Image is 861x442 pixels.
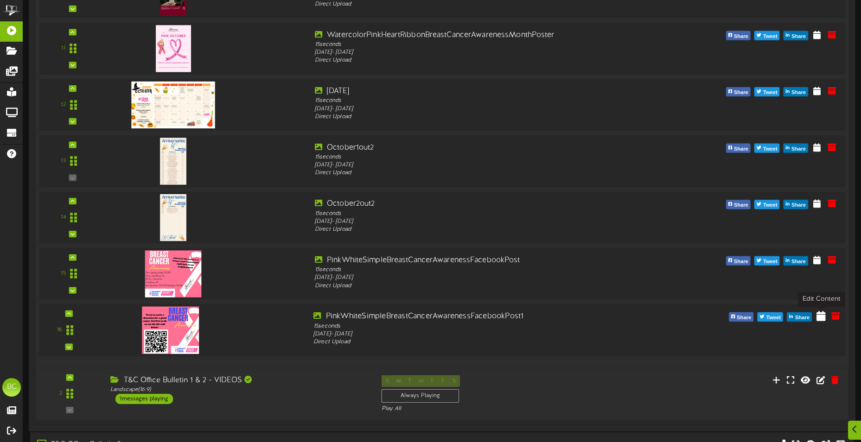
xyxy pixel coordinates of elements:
span: Share [732,257,750,267]
div: PinkWhiteSimpleBreastCancerAwarenessFacebookPost1 [313,311,638,322]
div: 15 [61,270,65,278]
img: a22e065e-a1f6-4892-9e02-622967008691.jpg [145,250,201,297]
div: Direct Upload [315,169,637,177]
span: Share [790,200,808,210]
div: Direct Upload [315,0,637,8]
div: 16 [57,326,62,335]
span: Tweet [761,257,779,267]
span: Share [790,257,808,267]
img: d0c30f39-b0b4-4906-86ad-3bad1810724d.jpg [160,138,186,184]
span: Share [735,313,753,323]
span: Share [790,144,808,154]
div: [DATE] - [DATE] [315,105,637,113]
div: Direct Upload [315,57,637,64]
span: Share [732,88,750,98]
button: Share [787,312,812,322]
button: Share [726,200,751,209]
div: Direct Upload [315,113,637,121]
div: October2out2 [315,199,637,209]
span: Tweet [765,313,783,323]
button: Tweet [754,87,780,96]
div: 13 [61,157,65,165]
div: Always Playing [382,389,459,403]
div: 1 messages playing [115,394,172,404]
div: Direct Upload [315,226,637,234]
div: 14 [61,214,65,221]
div: BC [2,378,21,397]
div: Direct Upload [313,338,638,347]
span: Share [732,31,750,41]
button: Share [784,31,808,40]
div: PinkWhiteSimpleBreastCancerAwarenessFacebookPost [315,255,637,265]
span: Share [732,144,750,154]
div: Landscape ( 16:9 ) [110,386,367,394]
button: Tweet [754,200,780,209]
div: October1out2 [315,142,637,153]
div: [DATE] - [DATE] [315,49,637,57]
div: 15 seconds [315,266,637,274]
div: 12 [61,101,65,109]
span: Share [793,313,811,323]
div: [DATE] - [DATE] [313,330,638,339]
button: Tweet [754,144,780,153]
button: Share [784,200,808,209]
button: Tweet [754,256,780,265]
div: Direct Upload [315,282,637,290]
img: d5e70022-6a21-4147-bdec-aacdf6bc459f.jpg [132,82,215,128]
div: T&C Office Bulletin 1 & 2 - VIDEOS [110,375,367,386]
div: 15 seconds [315,97,637,105]
div: 11 [61,44,65,52]
div: 15 seconds [315,153,637,161]
span: Tweet [761,200,779,210]
button: Share [729,312,754,322]
button: Share [726,144,751,153]
button: Share [726,87,751,96]
img: 9c3416c7-370b-43d8-8942-e44b75603c85.jpg [160,194,186,241]
div: [DATE] - [DATE] [315,161,637,169]
div: WatercolorPinkHeartRibbonBreastCancerAwarenessMonthPoster [315,30,637,40]
button: Tweet [754,31,780,40]
div: 15 seconds [315,209,637,217]
div: Play All [382,405,571,413]
div: 15 seconds [313,322,638,330]
button: Share [726,31,751,40]
button: Share [784,144,808,153]
span: Tweet [761,144,779,154]
div: [DATE] - [DATE] [315,274,637,282]
img: c8b1e810-08c4-4e03-a4ae-9e80349facfa.jpg [156,25,191,72]
span: Share [790,31,808,41]
span: Share [790,88,808,98]
img: 52088efe-5926-4cef-8c9b-30e24d2e30e8.jpg [142,306,199,354]
button: Share [784,87,808,96]
button: Tweet [758,312,783,322]
div: 15 seconds [315,40,637,48]
div: [DATE] - [DATE] [315,217,637,225]
button: Share [726,256,751,265]
span: Tweet [761,31,779,41]
button: Share [784,256,808,265]
div: [DATE] [315,86,637,97]
span: Tweet [761,88,779,98]
span: Share [732,200,750,210]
